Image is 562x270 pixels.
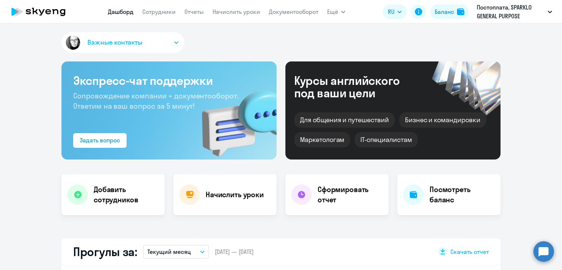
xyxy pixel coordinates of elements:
[327,7,338,16] span: Ещё
[73,244,137,259] h2: Прогулы за:
[383,4,407,19] button: RU
[457,8,464,15] img: balance
[191,77,277,160] img: bg-img
[87,38,142,47] span: Важные контакты
[430,4,469,19] button: Балансbalance
[108,8,134,15] a: Дашборд
[435,7,454,16] div: Баланс
[473,3,556,20] button: Постоплата, SPARKLO GENERAL PURPOSE MACHINERY PARTS MANUFACTURING LLC
[430,184,495,205] h4: Посмотреть баланс
[294,132,350,147] div: Маркетологам
[399,112,486,128] div: Бизнес и командировки
[355,132,417,147] div: IT-специалистам
[94,184,159,205] h4: Добавить сотрудников
[388,7,394,16] span: RU
[215,248,254,256] span: [DATE] — [DATE]
[73,133,127,148] button: Задать вопрос
[213,8,260,15] a: Начислить уроки
[318,184,383,205] h4: Сформировать отчет
[327,4,345,19] button: Ещё
[206,190,264,200] h4: Начислить уроки
[143,245,209,259] button: Текущий месяц
[61,32,184,53] button: Важные контакты
[147,247,191,256] p: Текущий месяц
[73,73,265,88] h3: Экспресс-чат поддержки
[142,8,176,15] a: Сотрудники
[477,3,545,20] p: Постоплата, SPARKLO GENERAL PURPOSE MACHINERY PARTS MANUFACTURING LLC
[450,248,489,256] span: Скачать отчет
[269,8,318,15] a: Документооборот
[184,8,204,15] a: Отчеты
[294,112,395,128] div: Для общения и путешествий
[294,74,419,99] div: Курсы английского под ваши цели
[80,136,120,145] div: Задать вопрос
[73,91,239,110] span: Сопровождение компании + документооборот. Ответим на ваш вопрос за 5 минут!
[64,34,82,51] img: avatar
